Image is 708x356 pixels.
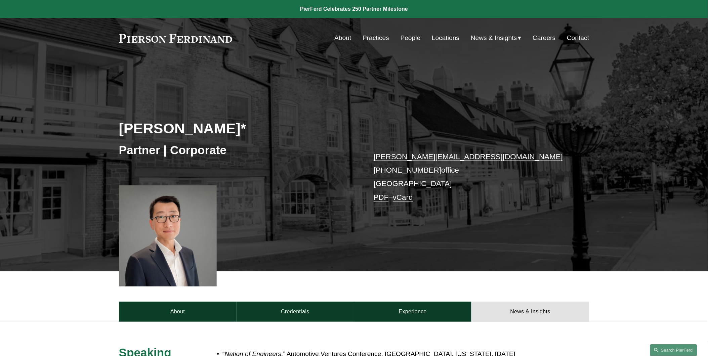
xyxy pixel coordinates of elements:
[471,32,517,44] span: News & Insights
[119,120,354,137] h2: [PERSON_NAME]*
[374,152,563,161] a: [PERSON_NAME][EMAIL_ADDRESS][DOMAIN_NAME]
[374,150,570,204] p: office [GEOGRAPHIC_DATA] –
[334,32,351,44] a: About
[650,344,697,356] a: Search this site
[393,193,413,202] a: vCard
[471,302,589,322] a: News & Insights
[119,302,237,322] a: About
[471,32,522,44] a: folder dropdown
[432,32,459,44] a: Locations
[363,32,389,44] a: Practices
[354,302,472,322] a: Experience
[374,166,442,174] a: [PHONE_NUMBER]
[374,193,389,202] a: PDF
[533,32,555,44] a: Careers
[401,32,421,44] a: People
[119,143,354,158] h3: Partner | Corporate
[237,302,354,322] a: Credentials
[567,32,589,44] a: Contact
